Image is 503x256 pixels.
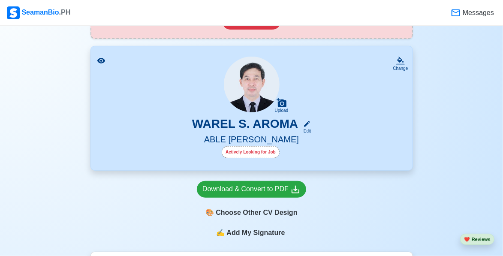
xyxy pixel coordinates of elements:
div: Actively Looking for Job [222,146,280,158]
a: Download & Convert to PDF [197,181,306,198]
h5: ABLE [PERSON_NAME] [101,134,402,146]
span: paint [205,208,214,218]
div: Edit [300,128,311,134]
div: SeamanBio [7,6,70,19]
img: Logo [7,6,20,19]
span: Add My Signature [225,228,286,238]
div: Upload [275,108,289,113]
span: heart [464,237,470,242]
div: Change [393,65,408,72]
div: Choose Other CV Design [197,205,306,221]
span: Messages [461,8,494,18]
div: Download & Convert to PDF [202,184,301,195]
span: .PH [59,9,71,16]
button: heartReviews [460,234,494,245]
span: sign [216,228,225,238]
h3: WAREL S. AROMA [192,117,298,134]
